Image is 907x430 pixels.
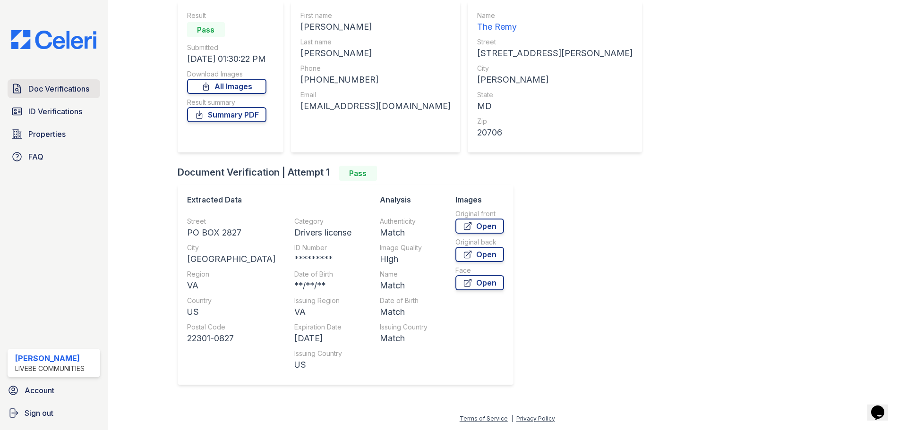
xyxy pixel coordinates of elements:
div: Result [187,11,266,20]
a: Privacy Policy [516,415,555,422]
iframe: chat widget [867,392,898,421]
div: 20706 [477,126,633,139]
div: Issuing Region [294,296,351,305]
div: Date of Birth [380,296,455,305]
div: Image Quality [380,243,455,253]
a: Open [455,275,504,290]
div: Match [380,226,455,239]
div: Analysis [380,194,455,205]
div: City [187,243,275,253]
div: [PERSON_NAME] [477,73,633,86]
div: Category [294,217,351,226]
img: CE_Logo_Blue-a8612792a0a2168367f1c8372b55b34899dd931a85d93a1a3d3e32e68fde9ad4.png [4,30,104,49]
div: [DATE] [294,332,351,345]
div: High [380,253,455,266]
a: Open [455,247,504,262]
div: Document Verification | Attempt 1 [178,166,521,181]
div: US [294,358,351,371]
div: Street [187,217,275,226]
div: Images [455,194,504,205]
div: Name [477,11,633,20]
div: Submitted [187,43,266,52]
div: Original back [455,237,504,247]
div: 22301-0827 [187,332,275,345]
div: Date of Birth [294,270,351,279]
div: Drivers license [294,226,351,239]
div: Pass [339,166,377,181]
div: | [511,415,513,422]
div: Match [380,305,455,319]
a: ID Verifications [8,102,100,121]
div: VA [187,279,275,292]
a: Open [455,219,504,234]
span: Doc Verifications [28,83,89,94]
div: [PERSON_NAME] [300,20,451,34]
div: [PERSON_NAME] [15,353,85,364]
div: Original front [455,209,504,219]
div: Postal Code [187,322,275,332]
div: [STREET_ADDRESS][PERSON_NAME] [477,47,633,60]
div: Country [187,296,275,305]
div: Result summary [187,98,266,107]
a: Doc Verifications [8,79,100,98]
div: [GEOGRAPHIC_DATA] [187,253,275,266]
div: State [477,90,633,100]
div: Match [380,279,455,292]
div: LiveBe Communities [15,364,85,373]
a: Sign out [4,404,104,422]
div: Issuing Country [294,349,351,358]
div: [PERSON_NAME] [300,47,451,60]
a: All Images [187,79,266,94]
div: VA [294,305,351,319]
div: Issuing Country [380,322,455,332]
span: FAQ [28,151,43,162]
div: PO BOX 2827 [187,226,275,239]
div: [EMAIL_ADDRESS][DOMAIN_NAME] [300,100,451,113]
span: ID Verifications [28,106,82,117]
div: The Remy [477,20,633,34]
a: Name The Remy [477,11,633,34]
span: Properties [28,128,66,140]
div: US [187,305,275,319]
div: Pass [187,22,225,37]
div: MD [477,100,633,113]
div: Street [477,37,633,47]
span: Sign out [25,407,53,419]
div: First name [300,11,451,20]
div: Face [455,266,504,275]
div: Last name [300,37,451,47]
div: Zip [477,117,633,126]
div: Email [300,90,451,100]
div: Download Images [187,69,266,79]
a: Account [4,381,104,400]
div: ID Number [294,243,351,253]
div: Name [380,270,455,279]
div: Phone [300,64,451,73]
div: Region [187,270,275,279]
div: Authenticity [380,217,455,226]
a: Properties [8,125,100,143]
div: [PHONE_NUMBER] [300,73,451,86]
div: City [477,64,633,73]
div: Expiration Date [294,322,351,332]
a: Summary PDF [187,107,266,122]
div: Extracted Data [187,194,370,205]
a: FAQ [8,147,100,166]
div: Match [380,332,455,345]
a: Terms of Service [460,415,508,422]
span: Account [25,385,54,396]
div: [DATE] 01:30:22 PM [187,52,266,66]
